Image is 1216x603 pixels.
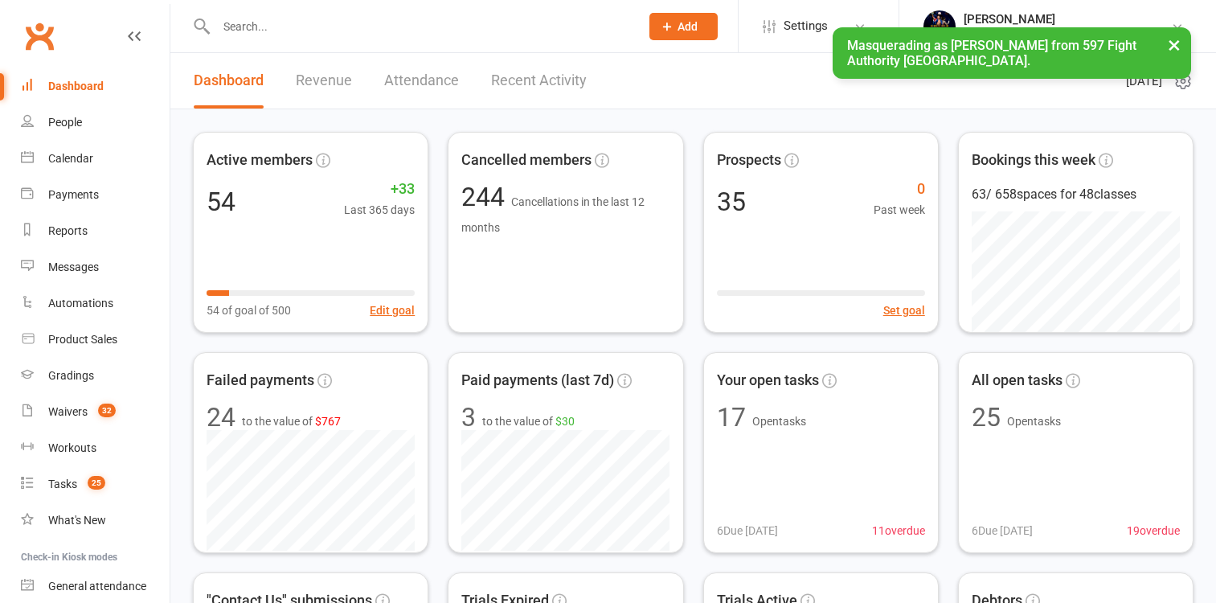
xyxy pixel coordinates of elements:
[48,333,117,346] div: Product Sales
[752,415,806,428] span: Open tasks
[461,369,614,392] span: Paid payments (last 7d)
[461,182,511,212] span: 244
[21,249,170,285] a: Messages
[98,404,116,417] span: 32
[344,178,415,201] span: +33
[21,213,170,249] a: Reports
[48,580,146,593] div: General attendance
[207,369,314,392] span: Failed payments
[883,301,925,319] button: Set goal
[923,10,956,43] img: thumb_image1741046124.png
[964,12,1171,27] div: [PERSON_NAME]
[242,412,341,430] span: to the value of
[207,189,235,215] div: 54
[21,503,170,539] a: What's New
[717,149,781,172] span: Prospects
[48,405,88,418] div: Waivers
[21,105,170,141] a: People
[1007,415,1061,428] span: Open tasks
[964,27,1171,41] div: 597 Fight Authority [GEOGRAPHIC_DATA]
[19,16,59,56] a: Clubworx
[88,476,105,490] span: 25
[21,322,170,358] a: Product Sales
[461,404,476,430] div: 3
[555,415,575,428] span: $30
[678,20,698,33] span: Add
[972,149,1095,172] span: Bookings this week
[207,301,291,319] span: 54 of goal of 500
[48,80,104,92] div: Dashboard
[48,188,99,201] div: Payments
[48,369,94,382] div: Gradings
[48,224,88,237] div: Reports
[48,260,99,273] div: Messages
[717,369,819,392] span: Your open tasks
[972,369,1062,392] span: All open tasks
[1127,522,1180,539] span: 19 overdue
[1160,27,1189,62] button: ×
[649,13,718,40] button: Add
[461,149,592,172] span: Cancelled members
[211,15,628,38] input: Search...
[21,430,170,466] a: Workouts
[972,522,1033,539] span: 6 Due [DATE]
[847,38,1136,68] span: Masquerading as [PERSON_NAME] from 597 Fight Authority [GEOGRAPHIC_DATA].
[972,404,1001,430] div: 25
[482,412,575,430] span: to the value of
[21,177,170,213] a: Payments
[48,514,106,527] div: What's New
[21,68,170,105] a: Dashboard
[48,116,82,129] div: People
[874,178,925,201] span: 0
[972,184,1180,205] div: 63 / 658 spaces for 48 classes
[315,415,341,428] span: $767
[872,522,925,539] span: 11 overdue
[21,358,170,394] a: Gradings
[717,522,778,539] span: 6 Due [DATE]
[48,441,96,454] div: Workouts
[784,8,828,44] span: Settings
[207,404,235,430] div: 24
[21,466,170,503] a: Tasks 25
[21,394,170,430] a: Waivers 32
[21,285,170,322] a: Automations
[48,152,93,165] div: Calendar
[48,297,113,310] div: Automations
[21,141,170,177] a: Calendar
[717,404,746,430] div: 17
[48,478,77,490] div: Tasks
[344,201,415,219] span: Last 365 days
[207,149,313,172] span: Active members
[874,201,925,219] span: Past week
[461,195,645,234] span: Cancellations in the last 12 months
[370,301,415,319] button: Edit goal
[717,189,746,215] div: 35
